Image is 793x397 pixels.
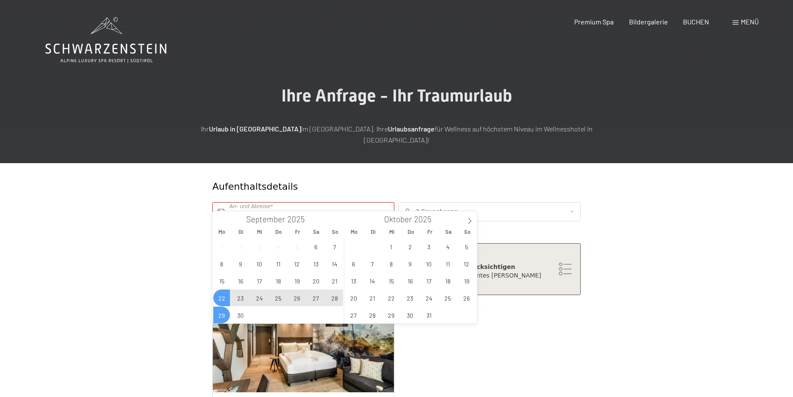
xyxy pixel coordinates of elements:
input: Year [285,214,313,224]
span: Di [231,229,250,235]
span: Menü [741,18,759,26]
span: September 25, 2025 [270,290,286,306]
input: Year [412,214,440,224]
span: Mi [250,229,269,235]
div: Zimmerwunsch berücksichtigen [408,263,572,272]
span: Sa [439,229,458,235]
span: Mo [212,229,231,235]
span: Ihre Anfrage - Ihr Traumurlaub [281,86,512,106]
span: September 9, 2025 [232,255,249,272]
span: September 11, 2025 [270,255,286,272]
a: Premium Spa [574,18,614,26]
span: Oktober 25, 2025 [439,290,456,306]
span: September 23, 2025 [232,290,249,306]
span: So [326,229,345,235]
span: September 5, 2025 [289,238,305,255]
span: Oktober 13, 2025 [345,272,362,289]
span: September 14, 2025 [326,255,343,272]
span: Oktober 1, 2025 [383,238,399,255]
span: Oktober 15, 2025 [383,272,399,289]
span: Oktober 29, 2025 [383,307,399,323]
span: Oktober 21, 2025 [364,290,381,306]
span: Oktober 19, 2025 [458,272,475,289]
span: September 29, 2025 [213,307,230,323]
span: Do [401,229,420,235]
span: September 13, 2025 [307,255,324,272]
span: September 18, 2025 [270,272,286,289]
span: Oktober 24, 2025 [420,290,437,306]
a: BUCHEN [683,18,709,26]
span: September 16, 2025 [232,272,249,289]
div: Ich möchte ein bestimmtes [PERSON_NAME] [PERSON_NAME] [408,272,572,288]
span: Mi [382,229,401,235]
span: September 21, 2025 [326,272,343,289]
span: September 4, 2025 [270,238,286,255]
span: Oktober 10, 2025 [420,255,437,272]
a: Bildergalerie [629,18,668,26]
span: Oktober 18, 2025 [439,272,456,289]
span: Oktober 6, 2025 [345,255,362,272]
span: Oktober 27, 2025 [345,307,362,323]
strong: Urlaub in [GEOGRAPHIC_DATA] [209,125,301,133]
span: Oktober 22, 2025 [383,290,399,306]
span: Oktober 4, 2025 [439,238,456,255]
span: September 27, 2025 [307,290,324,306]
span: September 19, 2025 [289,272,305,289]
img: Junior [213,315,394,392]
span: September 17, 2025 [251,272,268,289]
span: Oktober 8, 2025 [383,255,399,272]
span: Oktober 20, 2025 [345,290,362,306]
span: Oktober 5, 2025 [458,238,475,255]
span: Oktober 28, 2025 [364,307,381,323]
span: Do [269,229,288,235]
span: So [458,229,477,235]
span: Oktober 23, 2025 [402,290,418,306]
span: September 26, 2025 [289,290,305,306]
span: September 1, 2025 [213,238,230,255]
span: September 3, 2025 [251,238,268,255]
span: September 30, 2025 [232,307,249,323]
span: Oktober 12, 2025 [458,255,475,272]
span: Oktober [384,215,412,224]
span: September 15, 2025 [213,272,230,289]
div: Aufenthaltsdetails [212,180,519,194]
span: September 2, 2025 [232,238,249,255]
span: September 28, 2025 [326,290,343,306]
strong: Urlaubsanfrage [388,125,435,133]
span: Oktober 11, 2025 [439,255,456,272]
span: Mo [345,229,364,235]
span: Oktober 14, 2025 [364,272,381,289]
span: Sa [307,229,326,235]
span: September 24, 2025 [251,290,268,306]
span: Oktober 9, 2025 [402,255,418,272]
span: Fr [288,229,307,235]
span: Oktober 31, 2025 [420,307,437,323]
span: Di [364,229,382,235]
span: September 10, 2025 [251,255,268,272]
span: Oktober 7, 2025 [364,255,381,272]
p: Ihr im [GEOGRAPHIC_DATA]. Ihre für Wellness auf höchstem Niveau im Wellnesshotel in [GEOGRAPHIC_D... [182,123,611,145]
span: September 20, 2025 [307,272,324,289]
span: Oktober 26, 2025 [458,290,475,306]
span: Fr [420,229,439,235]
span: September 7, 2025 [326,238,343,255]
span: Oktober 17, 2025 [420,272,437,289]
span: September 12, 2025 [289,255,305,272]
span: September 8, 2025 [213,255,230,272]
span: Oktober 3, 2025 [420,238,437,255]
span: Oktober 2, 2025 [402,238,418,255]
span: September 6, 2025 [307,238,324,255]
span: September [246,215,285,224]
span: Oktober 30, 2025 [402,307,418,323]
span: Oktober 16, 2025 [402,272,418,289]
